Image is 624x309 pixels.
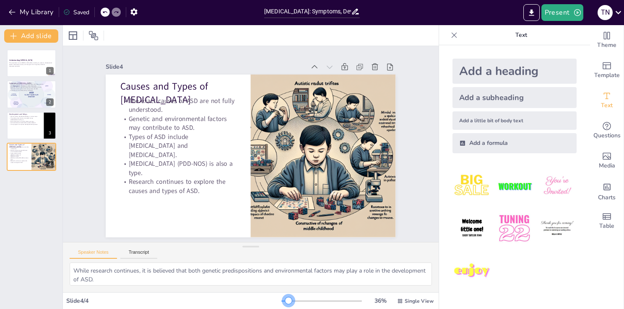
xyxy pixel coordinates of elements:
button: Transcript [120,250,158,259]
img: 4.jpeg [452,209,491,248]
p: Research continues to explore the causes and types of ASD. [9,160,29,163]
p: Communication and social skills are often affected. [9,122,42,124]
span: Position [88,31,99,41]
div: Add charts and graphs [590,176,624,206]
button: Add slide [4,29,58,43]
span: Single View [405,298,434,304]
div: Add text boxes [590,85,624,116]
span: Template [594,71,620,80]
p: Types of ASD include [MEDICAL_DATA] and [MEDICAL_DATA]. [120,105,239,156]
textarea: While research continues, it is believed that both genetic predispositions and environmental fact... [70,263,432,286]
p: The exact causes of ASD are not fully understood. [130,70,247,111]
div: Add ready made slides [590,55,624,85]
div: https://cdn.sendsteps.com/images/logo/sendsteps_logo_white.pnghttps://cdn.sendsteps.com/images/lo... [7,143,56,170]
div: Add a table [590,206,624,236]
div: Add a little bit of body text [452,111,577,130]
input: Insert title [264,5,351,18]
img: 1.jpeg [452,167,491,206]
span: Questions [593,131,621,140]
p: This presentation covers [MEDICAL_DATA] (ASD), including its symptoms, developmental aspects, cla... [9,62,54,65]
div: 3 [46,129,54,137]
img: 3.jpeg [538,167,577,206]
span: Text [601,101,613,110]
span: Table [599,221,614,231]
button: Present [541,4,583,21]
div: Slide 4 [124,35,321,84]
span: Theme [597,41,616,50]
p: Research continues to explore the causes and types of ASD. [112,149,229,191]
strong: Understanding [MEDICAL_DATA] [9,59,32,62]
p: Restricted interests are common among those with ASD. [9,88,54,90]
p: Symptoms can vary widely among individuals. [9,89,54,91]
button: My Library [6,5,57,19]
div: Slide 4 / 4 [66,297,281,305]
span: Media [599,161,615,170]
p: Genetic and environmental factors may contribute to ASD. [9,149,29,152]
div: Saved [63,8,89,16]
button: Export to PowerPoint [523,4,540,21]
p: Genetic and environmental factors may contribute to ASD. [126,88,243,129]
p: These delays often become noticeable by age [DEMOGRAPHIC_DATA] or 3. [9,117,42,120]
img: 7.jpeg [452,252,491,291]
p: Common symptoms of ASD include difficulties with communication. [9,83,54,85]
p: ASD can lead to developmental delays in various areas. [9,116,42,118]
div: Change the overall theme [590,25,624,55]
div: Add a heading [452,59,577,84]
div: 1 [46,67,54,75]
div: 4 [46,161,54,168]
div: Layout [66,29,80,42]
div: https://cdn.sendsteps.com/images/logo/sendsteps_logo_white.pnghttps://cdn.sendsteps.com/images/lo... [7,112,56,139]
div: Get real-time input from your audience [590,116,624,146]
button: Speaker Notes [70,250,117,259]
p: The exact causes of ASD are not fully understood. [9,147,29,149]
span: Charts [598,193,616,202]
div: https://cdn.sendsteps.com/images/logo/sendsteps_logo_white.pnghttps://cdn.sendsteps.com/images/lo... [7,80,56,108]
div: Add a subheading [452,87,577,108]
img: 5.jpeg [495,209,534,248]
p: Symptoms of [MEDICAL_DATA] [9,82,54,84]
div: Add a formula [452,133,577,153]
img: 6.jpeg [538,209,577,248]
img: 2.jpeg [495,167,534,206]
p: Early intervention is crucial for better outcomes. [9,121,42,122]
p: Timely support can improve developmental trajectories. [9,124,42,125]
p: Text [461,25,582,45]
p: Individuals may face challenges in social interactions. [9,85,54,86]
p: [MEDICAL_DATA] (PDD-NOS) is also a type. [116,132,233,173]
p: Types of ASD include [MEDICAL_DATA] and [MEDICAL_DATA]. [9,153,29,157]
div: 36 % [370,297,390,305]
div: T N [598,5,613,20]
p: Causes and Types of [MEDICAL_DATA] [131,54,250,104]
div: 2 [46,98,54,106]
button: T N [598,4,613,21]
div: Add images, graphics, shapes or video [590,146,624,176]
p: [MEDICAL_DATA] (PDD-NOS) is also a type. [9,157,29,160]
p: Causes and Types of [MEDICAL_DATA] [9,144,29,148]
p: Development and Delays [9,113,42,116]
div: https://cdn.sendsteps.com/images/logo/sendsteps_logo_white.pnghttps://cdn.sendsteps.com/images/lo... [7,49,56,77]
p: Repetitive behaviors are often observed in individuals with ASD. [9,86,54,88]
p: Generated with [URL] [9,65,54,67]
